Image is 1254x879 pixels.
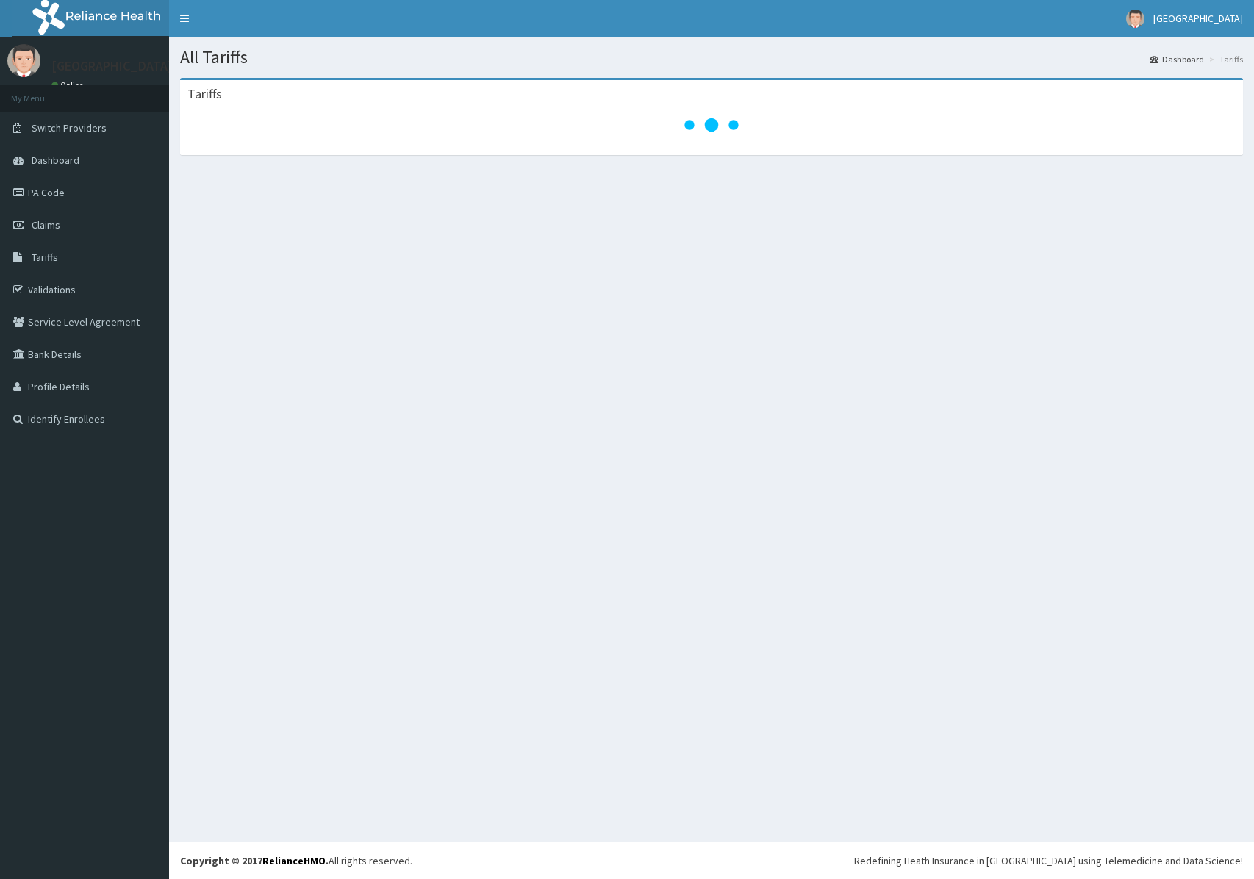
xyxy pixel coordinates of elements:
a: Online [51,80,87,90]
a: Dashboard [1150,53,1204,65]
strong: Copyright © 2017 . [180,854,329,867]
a: RelianceHMO [262,854,326,867]
span: Tariffs [32,251,58,264]
img: User Image [1126,10,1144,28]
footer: All rights reserved. [169,842,1254,879]
p: [GEOGRAPHIC_DATA] [51,60,173,73]
span: Claims [32,218,60,232]
svg: audio-loading [682,96,741,154]
img: User Image [7,44,40,77]
div: Redefining Heath Insurance in [GEOGRAPHIC_DATA] using Telemedicine and Data Science! [854,853,1243,868]
span: Switch Providers [32,121,107,134]
li: Tariffs [1205,53,1243,65]
h3: Tariffs [187,87,222,101]
h1: All Tariffs [180,48,1243,67]
span: Dashboard [32,154,79,167]
span: [GEOGRAPHIC_DATA] [1153,12,1243,25]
